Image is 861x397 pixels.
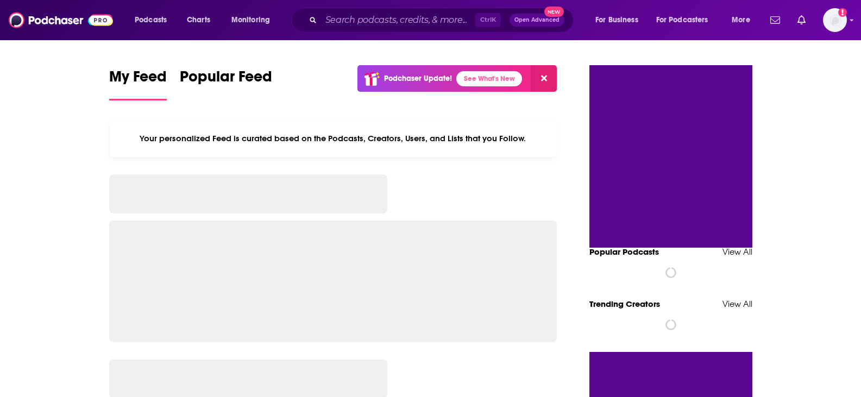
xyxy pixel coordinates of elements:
[656,12,708,28] span: For Podcasters
[732,12,750,28] span: More
[187,12,210,28] span: Charts
[838,8,847,17] svg: Add a profile image
[510,14,564,27] button: Open AdvancedNew
[180,67,272,92] span: Popular Feed
[231,12,270,28] span: Monitoring
[321,11,475,29] input: Search podcasts, credits, & more...
[589,299,660,309] a: Trending Creators
[823,8,847,32] button: Show profile menu
[514,17,560,23] span: Open Advanced
[823,8,847,32] span: Logged in as COliver
[180,67,272,100] a: Popular Feed
[595,12,638,28] span: For Business
[475,13,501,27] span: Ctrl K
[793,11,810,29] a: Show notifications dropdown
[109,67,167,100] a: My Feed
[589,247,659,257] a: Popular Podcasts
[180,11,217,29] a: Charts
[9,10,113,30] img: Podchaser - Follow, Share and Rate Podcasts
[127,11,181,29] button: open menu
[384,74,452,83] p: Podchaser Update!
[722,247,752,257] a: View All
[588,11,652,29] button: open menu
[135,12,167,28] span: Podcasts
[766,11,784,29] a: Show notifications dropdown
[722,299,752,309] a: View All
[823,8,847,32] img: User Profile
[456,71,522,86] a: See What's New
[544,7,564,17] span: New
[109,120,557,157] div: Your personalized Feed is curated based on the Podcasts, Creators, Users, and Lists that you Follow.
[301,8,584,33] div: Search podcasts, credits, & more...
[649,11,724,29] button: open menu
[109,67,167,92] span: My Feed
[224,11,284,29] button: open menu
[724,11,764,29] button: open menu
